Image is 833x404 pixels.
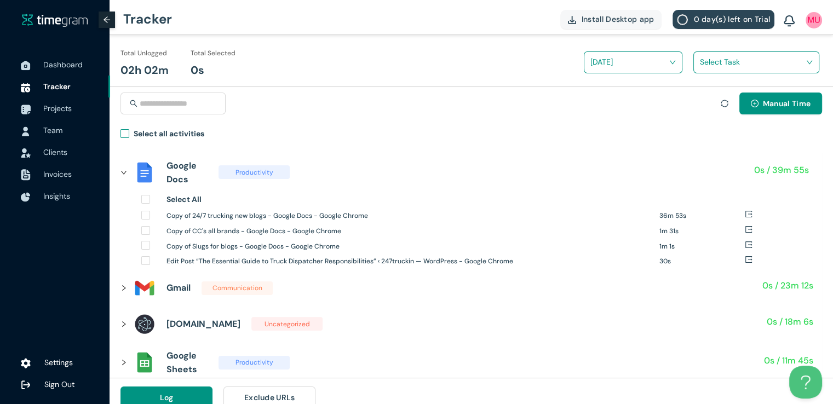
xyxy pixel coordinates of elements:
[21,105,31,114] img: ProjectIcon
[166,256,651,267] h1: Edit Post “The Essential Guide to Truck Dispatcher Responsibilities” ‹ 247truckin — WordPress - G...
[21,169,31,181] img: InvoiceIcon
[130,100,137,107] span: search
[745,256,752,263] span: export
[43,191,70,201] span: Insights
[784,15,795,27] img: BellIcon
[120,321,127,327] span: right
[191,62,204,79] h1: 0s
[43,60,83,70] span: Dashboard
[659,211,745,221] h1: 36m 53s
[219,165,290,179] span: Productivity
[21,148,31,158] img: InvoiceIcon
[745,241,752,249] span: export
[251,317,323,331] span: Uncategorized
[120,285,127,291] span: right
[568,16,576,24] img: DownloadApp
[21,380,31,390] img: logOut.ca60ddd252d7bab9102ea2608abe0238.svg
[120,169,127,176] span: right
[764,354,813,367] h1: 0s / 11m 45s
[44,379,74,389] span: Sign Out
[21,358,31,369] img: settings.78e04af822cf15d41b38c81147b09f22.svg
[166,159,208,186] h1: Google Docs
[582,13,654,25] span: Install Desktop app
[166,226,651,236] h1: Copy of CC's all brands - Google Docs - Google Chrome
[120,359,127,366] span: right
[789,366,822,399] iframe: Toggle Customer Support
[244,391,295,403] span: Exclude URLs
[721,100,728,107] span: sync
[120,62,169,79] h1: 02h 02m
[134,277,156,299] img: assets%2Ficons%2Ficons8-gmail-240.png
[134,161,156,183] img: assets%2Ficons%2Fdocs_official.png
[134,313,156,335] img: assets%2Ficons%2Felectron-logo.png
[659,256,745,267] h1: 30s
[166,349,208,376] h1: Google Sheets
[659,226,745,236] h1: 1m 31s
[739,93,822,114] button: plus-circleManual Time
[806,12,822,28] img: UserIcon
[219,356,290,370] span: Productivity
[43,103,72,113] span: Projects
[659,241,745,252] h1: 1m 1s
[166,193,202,205] h1: Select All
[22,13,88,27] a: timegram
[43,147,67,157] span: Clients
[21,192,31,202] img: InsightsIcon
[202,281,273,295] span: Communication
[166,211,651,221] h1: Copy of 24/7 trucking new blogs - Google Docs - Google Chrome
[21,83,31,93] img: TimeTrackerIcon
[43,82,71,91] span: Tracker
[160,391,174,403] span: Log
[767,315,813,328] h1: 0s / 18m 6s
[22,14,88,27] img: timegram
[166,241,651,252] h1: Copy of Slugs for blogs - Google Docs - Google Chrome
[44,357,73,367] span: Settings
[191,48,235,59] h1: Total Selected
[762,279,813,292] h1: 0s / 23m 12s
[673,10,774,29] button: 0 day(s) left on Trial
[754,163,809,177] h1: 0s / 39m 55s
[745,226,752,233] span: export
[560,10,662,29] button: Install Desktop app
[693,13,770,25] span: 0 day(s) left on Trial
[166,281,191,295] h1: Gmail
[745,210,752,218] span: export
[21,126,31,136] img: UserIcon
[751,100,759,108] span: plus-circle
[103,16,111,24] span: arrow-left
[763,97,811,109] span: Manual Time
[21,61,31,71] img: DashboardIcon
[43,125,62,135] span: Team
[134,128,204,140] h1: Select all activities
[166,317,240,331] h1: [DOMAIN_NAME]
[120,48,167,59] h1: Total Unlogged
[134,351,156,373] img: assets%2Ficons%2Fsheets_official.png
[123,3,172,36] h1: Tracker
[43,169,72,179] span: Invoices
